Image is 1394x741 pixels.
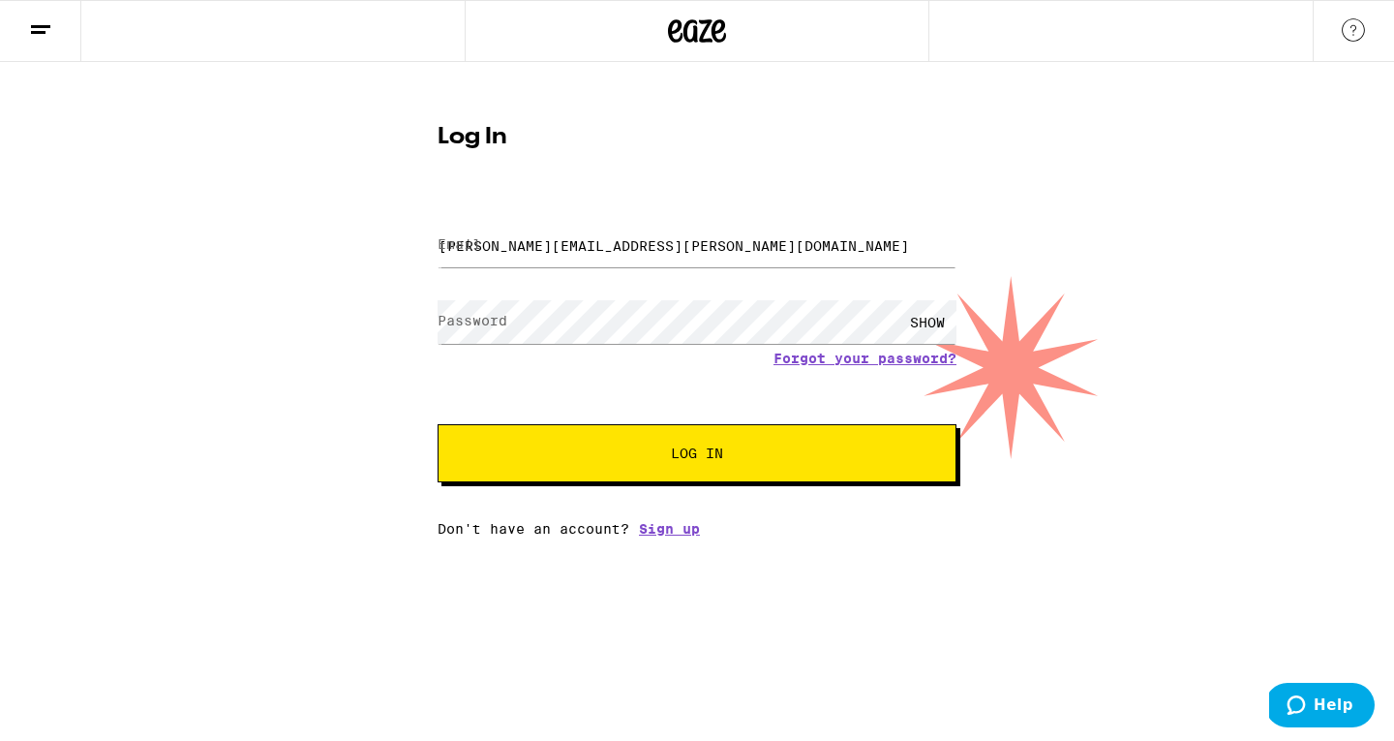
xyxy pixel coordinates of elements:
[773,351,956,366] a: Forgot your password?
[639,521,700,537] a: Sign up
[438,236,481,252] label: Email
[898,300,956,344] div: SHOW
[438,224,956,267] input: Email
[1269,683,1375,731] iframe: Opens a widget where you can find more information
[671,447,723,460] span: Log In
[438,424,956,482] button: Log In
[438,521,956,537] div: Don't have an account?
[438,313,507,328] label: Password
[438,126,956,149] h1: Log In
